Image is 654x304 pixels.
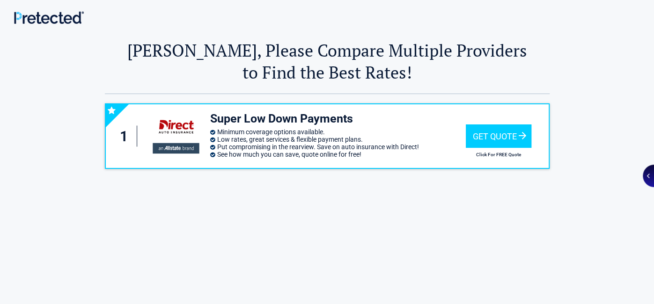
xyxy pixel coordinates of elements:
[210,151,466,158] li: See how much you can save, quote online for free!
[210,128,466,136] li: Minimum coverage options available.
[105,39,550,83] h2: [PERSON_NAME], Please Compare Multiple Providers to Find the Best Rates!
[210,143,466,151] li: Put compromising in the rearview. Save on auto insurance with Direct!
[14,11,84,24] img: Main Logo
[210,136,466,143] li: Low rates, great services & flexible payment plans.
[145,113,205,159] img: directauto's logo
[115,126,138,147] div: 1
[466,124,531,148] div: Get Quote
[466,152,531,157] h2: Click For FREE Quote
[210,111,466,127] h3: Super Low Down Payments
